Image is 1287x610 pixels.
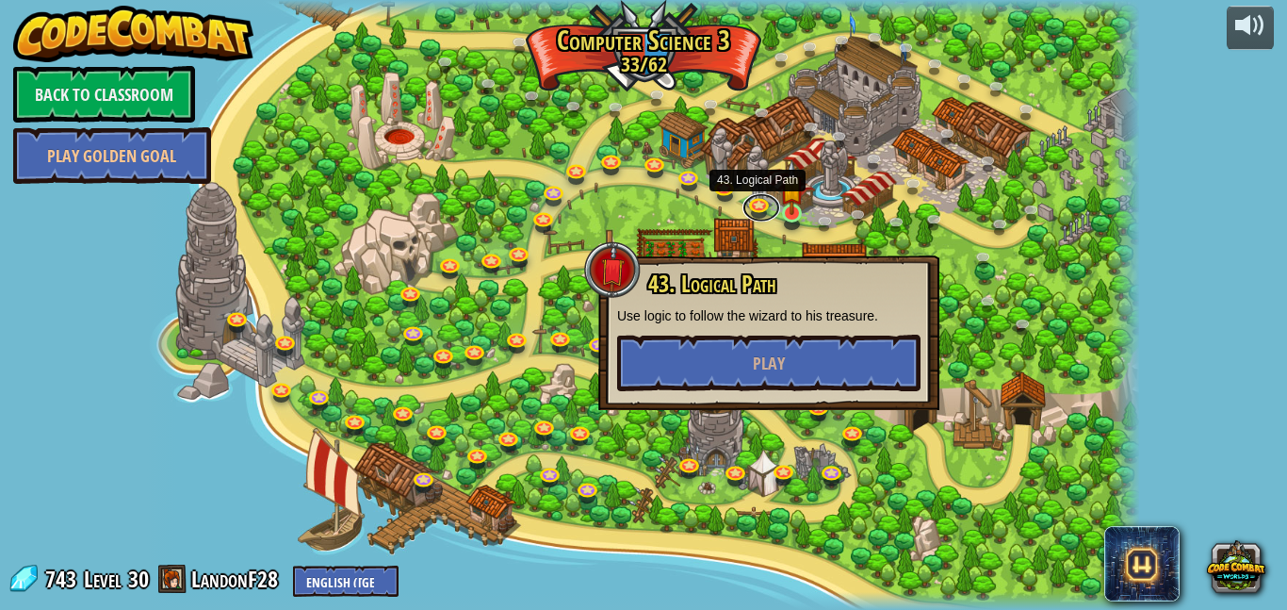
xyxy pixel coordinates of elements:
span: 743 [45,564,82,594]
a: Back to Classroom [13,66,195,123]
span: 43. Logical Path [648,268,776,300]
button: Play [617,335,920,391]
img: level-banner-started.png [780,159,805,215]
button: Adjust volume [1227,6,1274,50]
a: Play Golden Goal [13,127,211,184]
span: 30 [128,564,149,594]
p: Use logic to follow the wizard to his treasure. [617,306,920,325]
img: CodeCombat - Learn how to code by playing a game [13,6,254,62]
span: Level [84,564,122,595]
a: LandonF28 [191,564,284,594]
span: Play [753,352,785,375]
